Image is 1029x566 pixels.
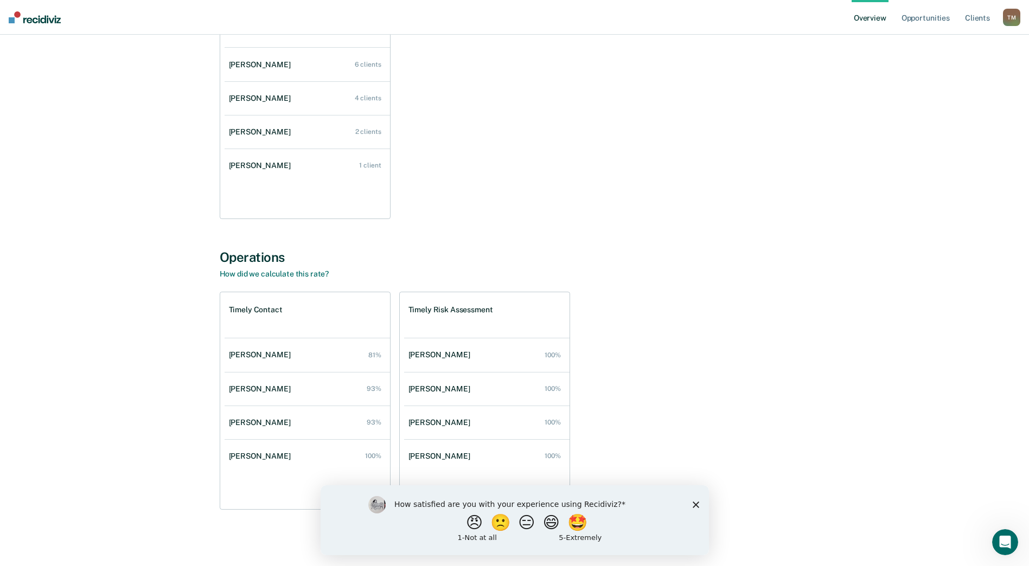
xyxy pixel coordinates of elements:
div: 100% [545,419,561,426]
a: [PERSON_NAME] 6 clients [225,49,390,80]
div: 2 clients [355,128,381,136]
div: Operations [220,249,810,265]
a: [PERSON_NAME] 1 client [225,150,390,181]
div: [PERSON_NAME] [229,418,295,427]
div: 93% [367,385,381,393]
h1: Timely Risk Assessment [408,305,493,314]
div: 4 clients [355,94,381,102]
div: [PERSON_NAME] [229,161,295,170]
a: [PERSON_NAME] 100% [404,339,570,370]
a: [PERSON_NAME] 93% [225,374,390,404]
a: [PERSON_NAME] 4 clients [225,83,390,114]
div: 93% [367,419,381,426]
div: [PERSON_NAME] [229,350,295,359]
div: [PERSON_NAME] [229,452,295,461]
div: [PERSON_NAME] [408,350,475,359]
a: [PERSON_NAME] 100% [404,374,570,404]
div: 100% [545,385,561,393]
a: [PERSON_NAME] 93% [225,407,390,438]
div: 100% [365,452,381,460]
iframe: Intercom live chat [992,529,1018,555]
div: [PERSON_NAME] [229,384,295,394]
div: 100% [545,452,561,460]
div: [PERSON_NAME] [229,94,295,103]
a: How did we calculate this rate? [220,269,329,278]
div: [PERSON_NAME] [229,60,295,69]
div: [PERSON_NAME] [408,384,475,394]
a: [PERSON_NAME] 100% [404,407,570,438]
div: 1 client [359,162,381,169]
a: [PERSON_NAME] 2 clients [225,117,390,147]
button: TM [1003,9,1020,26]
div: 100% [545,351,561,359]
div: [PERSON_NAME] [408,452,475,461]
a: [PERSON_NAME] 81% [225,339,390,370]
h1: Timely Contact [229,305,283,314]
div: [PERSON_NAME] [229,127,295,137]
a: [PERSON_NAME] 100% [404,441,570,472]
div: T M [1003,9,1020,26]
a: [PERSON_NAME] 100% [225,441,390,472]
img: Recidiviz [9,11,61,23]
div: 6 clients [355,61,381,68]
div: [PERSON_NAME] [408,418,475,427]
div: 81% [368,351,381,359]
iframe: Survey by Kim from Recidiviz [321,485,709,555]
